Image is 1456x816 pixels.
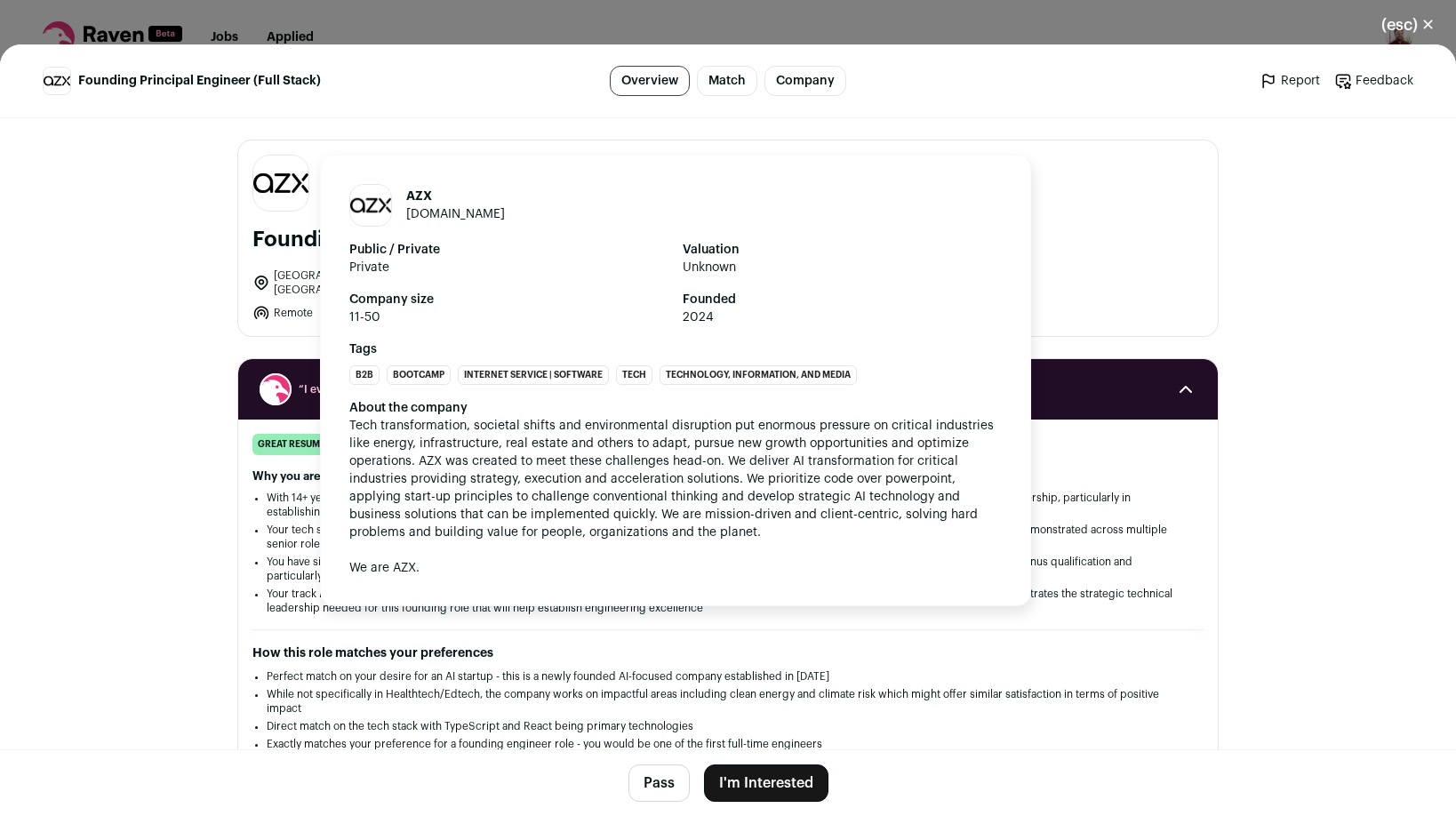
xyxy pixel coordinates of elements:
a: [DOMAIN_NAME] [406,208,505,220]
li: Your track record of leading technical transformations (like migrating codebases and establishing... [267,587,1189,615]
a: Feedback [1334,72,1413,90]
li: Perfect match on your desire for an AI startup - this is a newly founded AI-focused company estab... [267,669,1189,684]
li: Internet Service | Software [458,365,609,385]
div: About the company [349,399,1002,417]
li: You have significant experience in both startup (StudyDAT, Outcomes4Me) and enterprise (AthenaHea... [267,555,1189,583]
a: Overview [610,66,690,96]
button: I'm Interested [704,764,828,802]
strong: Company size [349,291,668,308]
button: Close modal [1360,5,1456,44]
div: great resume match [252,434,364,455]
li: Technology, Information, and Media [660,365,857,385]
h2: How this role matches your preferences [252,644,1204,662]
img: 700f006370592846307860d9d2dd4b1c03ac22fcd7297211ac281abce2440545.jpg [44,68,70,94]
img: 700f006370592846307860d9d2dd4b1c03ac22fcd7297211ac281abce2440545.jpg [253,156,308,211]
li: With 14+ years of experience including multiple Principal/Staff/Architect roles, you exceed the r... [267,491,1189,519]
button: Pass [628,764,690,802]
h2: Why you are a great fit [252,469,1204,484]
strong: Valuation [683,241,1002,259]
li: Remote [252,304,484,322]
span: Tech transformation, societal shifts and environmental disruption put enormous pressure on critic... [349,420,997,574]
li: Direct match on the tech stack with TypeScript and React being primary technologies [267,719,1189,733]
h1: AZX [406,188,505,205]
span: 11-50 [349,308,668,326]
li: Tech [616,365,652,385]
strong: Public / Private [349,241,668,259]
span: Private [349,259,668,276]
li: While not specifically in Healthtech/Edtech, the company works on impactful areas including clean... [267,687,1189,716]
span: Unknown [683,259,1002,276]
li: Your tech stack aligns perfectly with core requirements - extensive TypeScript/React experience, ... [267,523,1189,551]
span: “I evaluated your resume experience. This is what I found.” [299,382,1157,396]
span: Founding Principal Engineer (Full Stack) [78,72,321,90]
a: Report [1260,72,1320,90]
strong: Founded [683,291,1002,308]
img: 700f006370592846307860d9d2dd4b1c03ac22fcd7297211ac281abce2440545.jpg [350,185,391,226]
span: 2024 [683,308,1002,326]
li: [GEOGRAPHIC_DATA], [GEOGRAPHIC_DATA] [252,268,484,297]
a: Company [764,66,846,96]
li: B2B [349,365,380,385]
li: Exactly matches your preference for a founding engineer role - you would be one of the first full... [267,737,1189,751]
li: Bootcamp [387,365,451,385]
h1: Founding Principal Engineer (Full Stack) [252,226,663,254]
a: Match [697,66,757,96]
strong: Tags [349,340,1002,358]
